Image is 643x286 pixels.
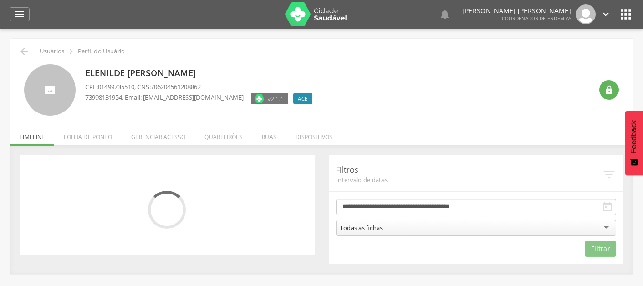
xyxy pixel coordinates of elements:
[604,85,614,95] i: 
[630,120,638,153] span: Feedback
[618,7,633,22] i: 
[10,7,30,21] a: 
[251,93,288,104] label: Versão do aplicativo
[85,82,317,92] p: CPF: , CNS:
[14,9,25,20] i: 
[601,9,611,20] i: 
[601,4,611,24] a: 
[78,48,125,55] p: Perfil do Usuário
[439,4,450,24] a: 
[336,164,602,175] p: Filtros
[19,46,30,57] i: Voltar
[439,9,450,20] i: 
[602,201,613,213] i: 
[252,123,286,146] li: Ruas
[122,123,195,146] li: Gerenciar acesso
[502,15,571,21] span: Coordenador de Endemias
[340,224,383,232] div: Todas as fichas
[298,95,307,102] span: ACE
[286,123,342,146] li: Dispositivos
[336,175,602,184] span: Intervalo de datas
[625,111,643,175] button: Feedback - Mostrar pesquisa
[268,94,284,103] span: v2.1.1
[85,93,244,102] p: , Email: [EMAIL_ADDRESS][DOMAIN_NAME]
[98,82,134,91] span: 01499735510
[151,82,201,91] span: 706204561208862
[66,46,76,57] i: 
[54,123,122,146] li: Folha de ponto
[602,167,616,182] i: 
[585,241,616,257] button: Filtrar
[85,93,122,102] span: 73998131954
[462,8,571,14] p: [PERSON_NAME] [PERSON_NAME]
[40,48,64,55] p: Usuários
[85,67,317,80] p: Elenilde [PERSON_NAME]
[195,123,252,146] li: Quarteirões
[599,80,619,100] div: Resetar senha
